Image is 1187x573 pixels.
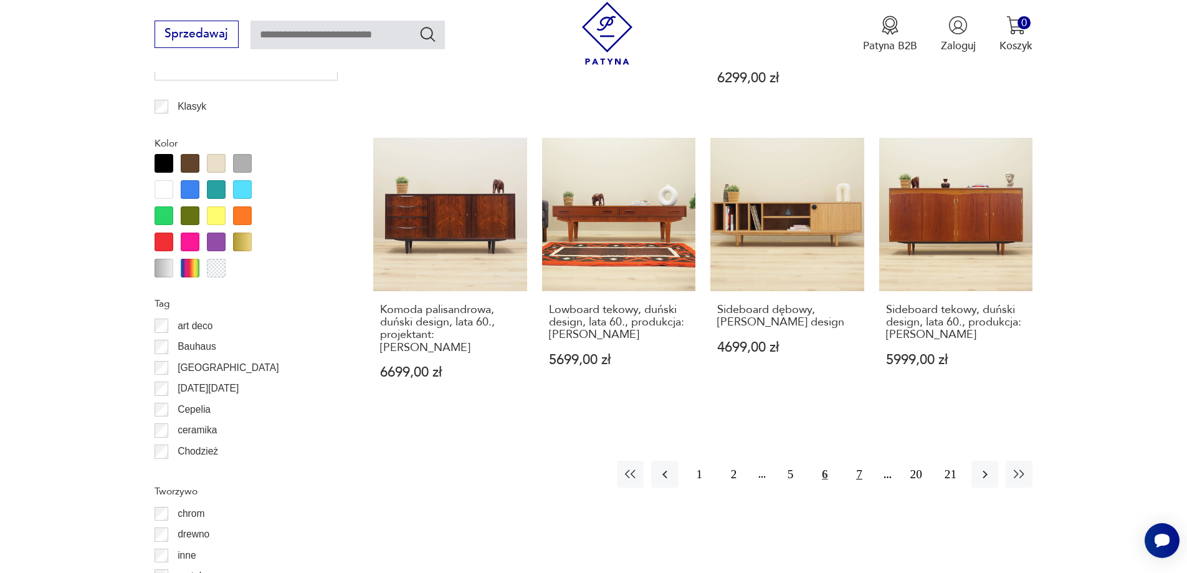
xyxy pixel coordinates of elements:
[178,506,204,522] p: chrom
[948,16,968,35] img: Ikonka użytkownika
[1145,523,1180,558] iframe: Smartsupp widget button
[717,304,857,329] h3: Sideboard dębowy, [PERSON_NAME] design
[155,135,338,152] p: Kolor
[178,360,279,376] p: [GEOGRAPHIC_DATA]
[863,16,917,53] button: Patyna B2B
[863,16,917,53] a: Ikona medaluPatyna B2B
[549,354,689,367] p: 5699,00 zł
[419,25,437,43] button: Szukaj
[380,366,520,379] p: 6699,00 zł
[717,72,857,85] p: 6299,00 zł
[846,461,872,488] button: 7
[863,39,917,53] p: Patyna B2B
[811,461,838,488] button: 6
[178,547,196,564] p: inne
[941,16,976,53] button: Zaloguj
[380,59,520,72] p: 6399,00 zł
[178,380,239,397] p: [DATE][DATE]
[155,483,338,499] p: Tworzywo
[178,318,212,334] p: art deco
[1006,16,1026,35] img: Ikona koszyka
[542,138,696,408] a: Lowboard tekowy, duński design, lata 60., produkcja: DaniaLowboard tekowy, duński design, lata 60...
[777,461,804,488] button: 5
[686,461,713,488] button: 1
[717,341,857,354] p: 4699,00 zł
[886,59,1026,72] p: 3799,00 zł
[373,138,527,408] a: Komoda palisandrowa, duński design, lata 60., projektant: Erling TorvitsKomoda palisandrowa, duńs...
[380,304,520,355] h3: Komoda palisandrowa, duński design, lata 60., projektant: [PERSON_NAME]
[710,138,864,408] a: Sideboard dębowy, skandynawski designSideboard dębowy, [PERSON_NAME] design4699,00 zł
[937,461,964,488] button: 21
[886,354,1026,367] p: 5999,00 zł
[1018,16,1031,29] div: 0
[155,30,239,40] a: Sprzedawaj
[941,39,976,53] p: Zaloguj
[178,422,217,438] p: ceramika
[576,2,639,65] img: Patyna - sklep z meblami i dekoracjami vintage
[155,296,338,312] p: Tag
[178,339,216,355] p: Bauhaus
[178,465,215,481] p: Ćmielów
[880,16,900,35] img: Ikona medalu
[903,461,930,488] button: 20
[155,21,239,48] button: Sprzedawaj
[879,138,1033,408] a: Sideboard tekowy, duński design, lata 60., produkcja: DaniaSideboard tekowy, duński design, lata ...
[178,99,206,115] p: Klasyk
[999,16,1032,53] button: 0Koszyk
[886,304,1026,342] h3: Sideboard tekowy, duński design, lata 60., produkcja: [PERSON_NAME]
[178,526,209,542] p: drewno
[178,402,211,418] p: Cepelia
[549,304,689,342] h3: Lowboard tekowy, duński design, lata 60., produkcja: [PERSON_NAME]
[720,461,747,488] button: 2
[178,443,218,460] p: Chodzież
[999,39,1032,53] p: Koszyk
[549,59,689,72] p: 6299,00 zł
